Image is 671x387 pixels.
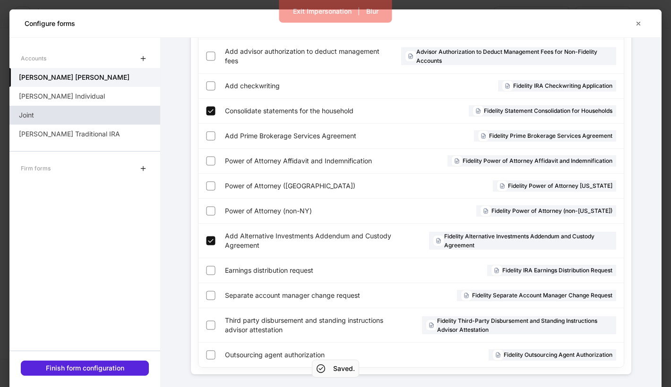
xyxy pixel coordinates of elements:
[489,131,612,140] h6: Fidelity Prime Brokerage Services Agreement
[225,231,414,250] span: Add Alternative Investments Addendum and Custody Agreement
[19,110,34,120] p: Joint
[502,266,612,275] h6: Fidelity IRA Earnings Distribution Request
[225,181,417,191] span: Power of Attorney ([GEOGRAPHIC_DATA])
[225,131,408,141] span: Add Prime Brokerage Services Agreement
[225,47,386,66] span: Add advisor authorization to deduct management fees
[21,361,149,376] button: Finish form configuration
[513,81,612,90] h6: Fidelity IRA Checkwriting Application
[225,350,399,360] span: Outsourcing agent authorization
[21,50,46,67] div: Accounts
[25,19,75,28] h5: Configure forms
[437,316,612,334] h6: Fidelity Third-Party Disbursement and Standing Instructions Advisor Attestation
[504,350,612,359] h6: Fidelity Outsourcing Agent Authorization
[416,47,612,65] h6: Advisor Authorization to Deduct Management Fees for Non-Fidelity Accounts
[333,364,355,373] h5: Saved.
[46,365,124,371] div: Finish form configuration
[463,156,612,165] h6: Fidelity Power of Attorney Affidavit and Indemnification
[225,81,381,91] span: Add checkwriting
[225,156,402,166] span: Power of Attorney Affidavit and Indemnification
[225,206,387,216] span: Power of Attorney (non-NY)
[444,232,612,250] h6: Fidelity Alternative Investments Addendum and Custody Agreement
[508,181,612,190] h6: Fidelity Power of Attorney [US_STATE]
[225,106,404,116] span: Consolidate statements for the household
[472,291,612,300] h6: Fidelity Separate Account Manager Change Request
[225,291,401,300] span: Separate account manager change request
[9,106,160,125] a: Joint
[19,129,120,139] p: [PERSON_NAME] Traditional IRA
[21,160,51,177] div: Firm forms
[293,8,352,15] div: Exit Impersonation
[366,8,379,15] div: Blur
[225,316,407,335] span: Third party disbursement and standing instructions advisor attestation
[19,73,129,82] h5: [PERSON_NAME] [PERSON_NAME]
[9,87,160,106] a: [PERSON_NAME] Individual
[19,92,105,101] p: [PERSON_NAME] Individual
[491,206,612,215] h6: Fidelity Power of Attorney (non-[US_STATE])
[9,125,160,143] a: [PERSON_NAME] Traditional IRA
[484,106,612,115] h6: Fidelity Statement Consolidation for Households
[9,68,160,87] a: [PERSON_NAME] [PERSON_NAME]
[225,266,393,275] span: Earnings distribution request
